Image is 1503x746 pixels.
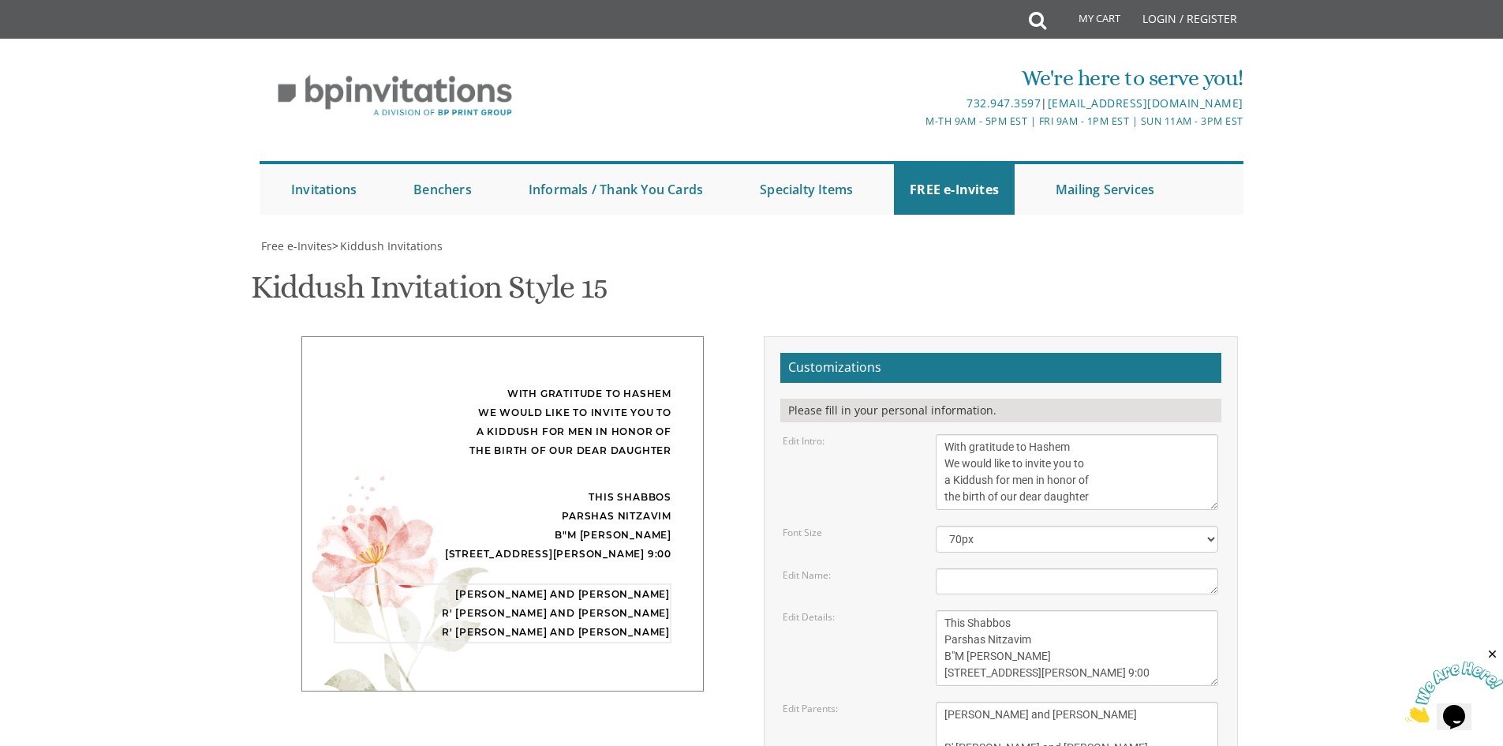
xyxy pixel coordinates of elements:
label: Edit Parents: [783,702,838,715]
label: Edit Details: [783,610,835,624]
div: | [589,94,1243,113]
a: Invitations [275,164,372,215]
span: Kiddush Invitations [340,238,443,253]
div: Please fill in your personal information. [780,399,1221,422]
div: We're here to serve you! [589,62,1243,94]
label: Font Size [783,526,822,539]
span: Free e-Invites [261,238,332,253]
div: This Shabbos Parshas Nitzavim B"M [PERSON_NAME] [STREET_ADDRESS][PERSON_NAME] 9:00 [334,488,671,564]
span: > [332,238,443,253]
h1: Kiddush Invitation Style 15 [251,270,608,317]
div: With gratitude to Hashem We would like to invite you to a Kiddush for men in honor of the birth o... [334,384,671,460]
a: FREE e-Invites [894,164,1015,215]
textarea: Chayala [936,568,1218,594]
iframe: chat widget [1405,647,1503,722]
div: M-Th 9am - 5pm EST | Fri 9am - 1pm EST | Sun 11am - 3pm EST [589,113,1243,129]
h2: Customizations [780,353,1221,383]
a: Informals / Thank You Cards [513,164,719,215]
img: BP Invitation Loft [260,63,530,129]
textarea: With gratitude to Hashem We would like to invite you to the kiddush in honor of the birth of our ... [936,434,1218,510]
label: Edit Intro: [783,434,824,448]
a: Kiddush Invitations [338,238,443,253]
a: Free e-Invites [260,238,332,253]
a: Specialty Items [744,164,869,215]
div: [PERSON_NAME] and [PERSON_NAME] R' [PERSON_NAME] and [PERSON_NAME] R' [PERSON_NAME] and [PERSON_N... [334,583,671,643]
a: 732.947.3597 [966,96,1041,111]
a: My Cart [1045,2,1131,41]
label: Edit Name: [783,568,831,582]
a: Benchers [398,164,488,215]
a: [EMAIL_ADDRESS][DOMAIN_NAME] [1048,96,1243,111]
a: Mailing Services [1040,164,1170,215]
textarea: This Shabbos Parshas Shelach at our home [STREET_ADDRESS] [936,610,1218,686]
